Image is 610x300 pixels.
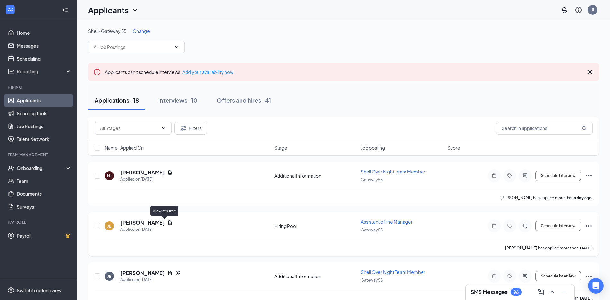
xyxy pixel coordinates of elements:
[490,274,498,279] svg: Note
[8,152,70,157] div: Team Management
[521,173,529,178] svg: ActiveChat
[361,169,425,174] span: Shell Over Night Team Member
[17,133,72,145] a: Talent Network
[131,6,139,14] svg: ChevronDown
[120,169,165,176] h5: [PERSON_NAME]
[8,287,14,294] svg: Settings
[506,274,514,279] svg: Tag
[447,145,460,151] span: Score
[560,6,568,14] svg: Notifications
[17,39,72,52] a: Messages
[535,271,581,281] button: Schedule Interview
[490,173,498,178] svg: Note
[180,124,187,132] svg: Filter
[120,277,180,283] div: Applied on [DATE]
[150,206,178,216] div: View resume
[536,287,546,297] button: ComposeMessage
[17,229,72,242] a: PayrollCrown
[586,68,594,76] svg: Cross
[8,68,14,75] svg: Analysis
[100,125,159,132] input: All Stages
[274,145,287,151] span: Stage
[500,195,593,201] p: [PERSON_NAME] has applied more than .
[174,122,207,135] button: Filter Filters
[8,220,70,225] div: Payroll
[8,84,70,90] div: Hiring
[17,68,72,75] div: Reporting
[133,28,150,34] span: Change
[120,226,173,233] div: Applied on [DATE]
[120,219,165,226] h5: [PERSON_NAME]
[95,96,139,104] div: Applications · 18
[168,170,173,175] svg: Document
[361,177,383,182] span: Gateway 55
[182,69,233,75] a: Add your availability now
[547,287,558,297] button: ChevronUp
[575,6,582,14] svg: QuestionInfo
[8,165,14,171] svg: UserCheck
[17,287,62,294] div: Switch to admin view
[588,278,604,294] div: Open Intercom Messenger
[361,145,385,151] span: Job posting
[17,187,72,200] a: Documents
[17,94,72,107] a: Applicants
[274,223,357,229] div: Hiring Pool
[17,107,72,120] a: Sourcing Tools
[559,287,569,297] button: Minimize
[174,44,179,50] svg: ChevronDown
[62,7,68,13] svg: Collapse
[161,126,166,131] svg: ChevronDown
[217,96,271,104] div: Offers and hires · 41
[471,288,507,295] h3: SMS Messages
[535,221,581,231] button: Schedule Interview
[591,7,594,13] div: JI
[158,96,197,104] div: Interviews · 10
[274,173,357,179] div: Additional Information
[585,222,593,230] svg: Ellipses
[17,120,72,133] a: Job Postings
[585,272,593,280] svg: Ellipses
[120,269,165,277] h5: [PERSON_NAME]
[506,223,514,229] svg: Tag
[88,28,126,34] span: Shell · Gateway 55
[505,245,593,251] p: [PERSON_NAME] has applied more than .
[107,274,111,279] div: JE
[17,52,72,65] a: Scheduling
[549,288,556,296] svg: ChevronUp
[17,174,72,187] a: Team
[361,219,413,225] span: Assistant of the Manager
[107,173,112,179] div: NJ
[175,270,180,276] svg: Reapply
[105,69,233,75] span: Applicants can't schedule interviews.
[582,126,587,131] svg: MagnifyingGlass
[361,269,425,275] span: Shell Over Night Team Member
[88,5,129,15] h1: Applicants
[107,223,111,229] div: JE
[168,220,173,225] svg: Document
[17,200,72,213] a: Surveys
[17,26,72,39] a: Home
[168,270,173,276] svg: Document
[521,274,529,279] svg: ActiveChat
[535,171,581,181] button: Schedule Interview
[537,288,545,296] svg: ComposeMessage
[521,223,529,229] svg: ActiveChat
[120,176,173,183] div: Applied on [DATE]
[7,6,14,13] svg: WorkstreamLogo
[274,273,357,279] div: Additional Information
[578,246,592,250] b: [DATE]
[105,145,144,151] span: Name · Applied On
[17,165,66,171] div: Onboarding
[496,122,593,135] input: Search in applications
[585,172,593,180] svg: Ellipses
[506,173,514,178] svg: Tag
[574,195,592,200] b: a day ago
[93,68,101,76] svg: Error
[94,43,171,51] input: All Job Postings
[514,289,519,295] div: 96
[361,228,383,232] span: Gateway 55
[560,288,568,296] svg: Minimize
[490,223,498,229] svg: Note
[361,278,383,283] span: Gateway 55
